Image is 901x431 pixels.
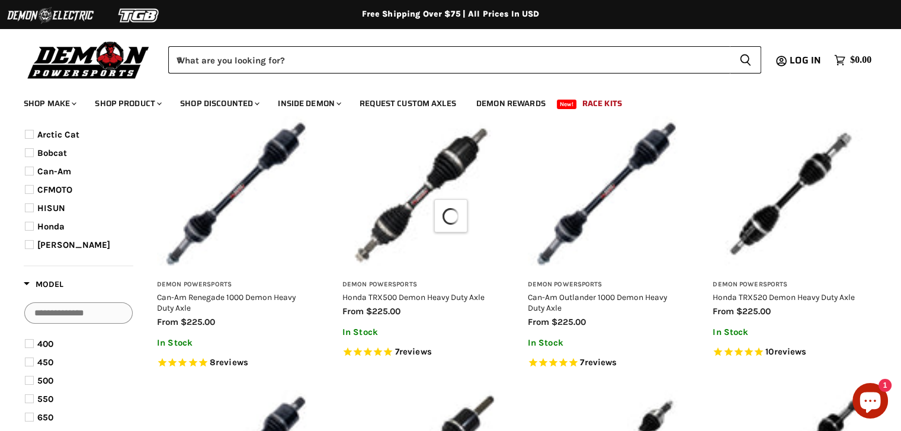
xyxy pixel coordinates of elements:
[774,346,806,357] span: reviews
[157,292,296,312] a: Can-Am Renegade 1000 Demon Heavy Duty Axle
[24,279,63,293] button: Filter by Model
[366,306,400,317] span: $225.00
[528,317,549,327] span: from
[86,91,169,116] a: Shop Product
[342,346,498,359] span: Rated 5.0 out of 5 stars 7 reviews
[6,4,95,27] img: Demon Electric Logo 2
[37,339,53,349] span: 400
[351,91,465,116] a: Request Custom Axles
[784,55,828,66] a: Log in
[37,357,53,368] span: 450
[157,280,313,289] h3: Demon Powersports
[171,91,267,116] a: Shop Discounted
[15,91,84,116] a: Shop Make
[37,129,79,140] span: Arctic Cat
[342,292,485,302] a: Honda TRX500 Demon Heavy Duty Axle
[157,357,313,369] span: Rated 4.8 out of 5 stars 8 reviews
[157,317,178,327] span: from
[528,357,684,369] span: Rated 5.0 out of 5 stars 7 reviews
[713,306,734,317] span: from
[37,166,71,177] span: Can-Am
[37,412,53,423] span: 650
[181,317,215,327] span: $225.00
[849,383,892,422] inbox-online-store-chat: Shopify online store chat
[37,375,53,386] span: 500
[730,46,761,74] button: Search
[37,221,65,232] span: Honda
[736,306,771,317] span: $225.00
[528,280,684,289] h3: Demon Powersports
[765,346,806,357] span: 10 reviews
[157,338,313,348] p: In Stock
[24,39,153,81] img: Demon Powersports
[342,327,498,337] p: In Stock
[557,100,577,109] span: New!
[573,91,631,116] a: Race Kits
[37,240,110,250] span: [PERSON_NAME]
[713,327,868,337] p: In Stock
[850,55,871,66] span: $0.00
[216,357,248,368] span: reviews
[467,91,554,116] a: Demon Rewards
[342,280,498,289] h3: Demon Powersports
[168,46,730,74] input: When autocomplete results are available use up and down arrows to review and enter to select
[24,279,63,289] span: Model
[580,357,617,368] span: 7 reviews
[713,280,868,289] h3: Demon Powersports
[713,116,868,272] img: Honda TRX520 Demon Heavy Duty Axle
[168,46,761,74] form: Product
[528,292,667,312] a: Can-Am Outlander 1000 Demon Heavy Duty Axle
[24,302,133,324] input: Search Options
[269,91,348,116] a: Inside Demon
[399,346,432,357] span: reviews
[210,357,248,368] span: 8 reviews
[157,116,313,272] img: Can-Am Renegade 1000 Demon Heavy Duty Axle
[713,292,855,302] a: Honda TRX520 Demon Heavy Duty Axle
[37,394,53,404] span: 550
[528,338,684,348] p: In Stock
[15,87,868,116] ul: Main menu
[528,116,684,272] img: Can-Am Outlander 1000 Demon Heavy Duty Axle
[342,116,498,272] img: Honda TRX500 Demon Heavy Duty Axle
[95,4,184,27] img: TGB Logo 2
[828,52,877,69] a: $0.00
[395,346,432,357] span: 7 reviews
[37,203,65,213] span: HISUN
[551,317,586,327] span: $225.00
[790,53,821,68] span: Log in
[713,346,868,359] span: Rated 4.8 out of 5 stars 10 reviews
[584,357,617,368] span: reviews
[37,148,67,158] span: Bobcat
[342,306,364,317] span: from
[37,184,72,195] span: CFMOTO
